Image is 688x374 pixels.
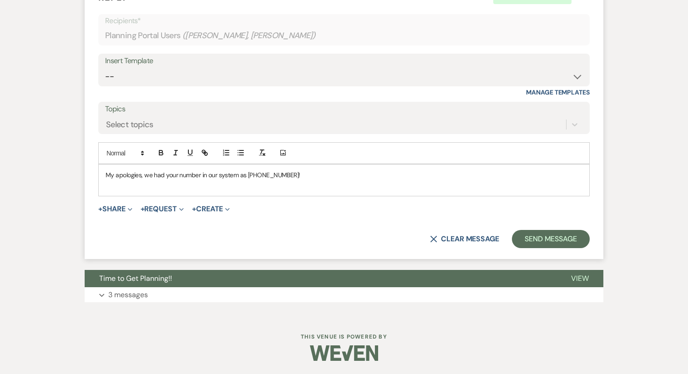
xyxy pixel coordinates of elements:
p: 3 messages [108,289,148,301]
p: Recipients* [105,15,583,27]
button: Send Message [512,230,590,248]
button: Share [98,205,132,213]
button: 3 messages [85,287,603,303]
button: Time to Get Planning!! [85,270,556,287]
button: Clear message [430,235,499,243]
div: Planning Portal Users [105,27,583,45]
span: + [141,205,145,213]
span: Time to Get Planning!! [99,274,172,283]
span: ( [PERSON_NAME], [PERSON_NAME] ) [182,30,316,42]
span: View [571,274,589,283]
button: View [556,270,603,287]
label: Topics [105,103,583,116]
button: Request [141,205,184,213]
div: Select topics [106,118,153,130]
div: Insert Template [105,55,583,68]
span: + [192,205,196,213]
a: Manage Templates [526,88,590,96]
button: Create [192,205,230,213]
span: + [98,205,102,213]
img: Weven Logo [310,337,378,369]
p: My apologies, we had your number in our system as [PHONE_NUMBER]! [106,170,582,180]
